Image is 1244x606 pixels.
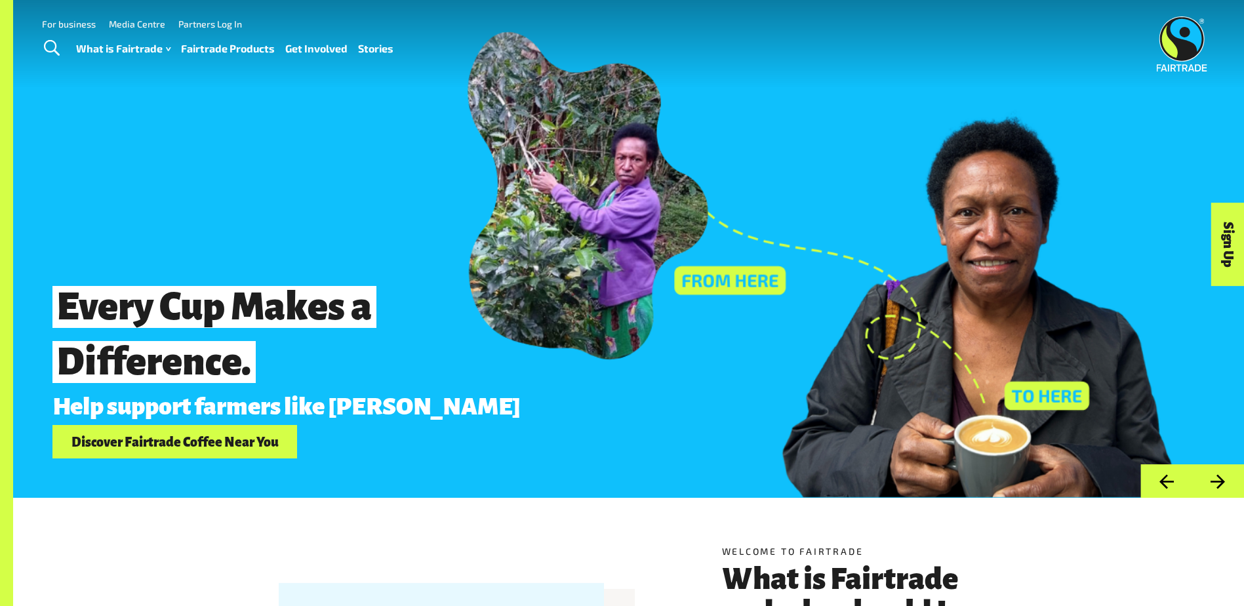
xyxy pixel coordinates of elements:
button: Next [1192,464,1244,498]
img: Fairtrade Australia New Zealand logo [1157,16,1207,71]
p: Help support farmers like [PERSON_NAME] [52,394,1010,420]
span: Every Cup Makes a Difference. [52,286,376,382]
a: Fairtrade Products [181,39,275,58]
a: Discover Fairtrade Coffee Near You [52,425,297,458]
a: Toggle Search [35,32,68,65]
a: What is Fairtrade [76,39,171,58]
h5: Welcome to Fairtrade [722,544,979,558]
a: Stories [358,39,393,58]
a: For business [42,18,96,30]
a: Get Involved [285,39,348,58]
button: Previous [1140,464,1192,498]
a: Partners Log In [178,18,242,30]
a: Media Centre [109,18,165,30]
